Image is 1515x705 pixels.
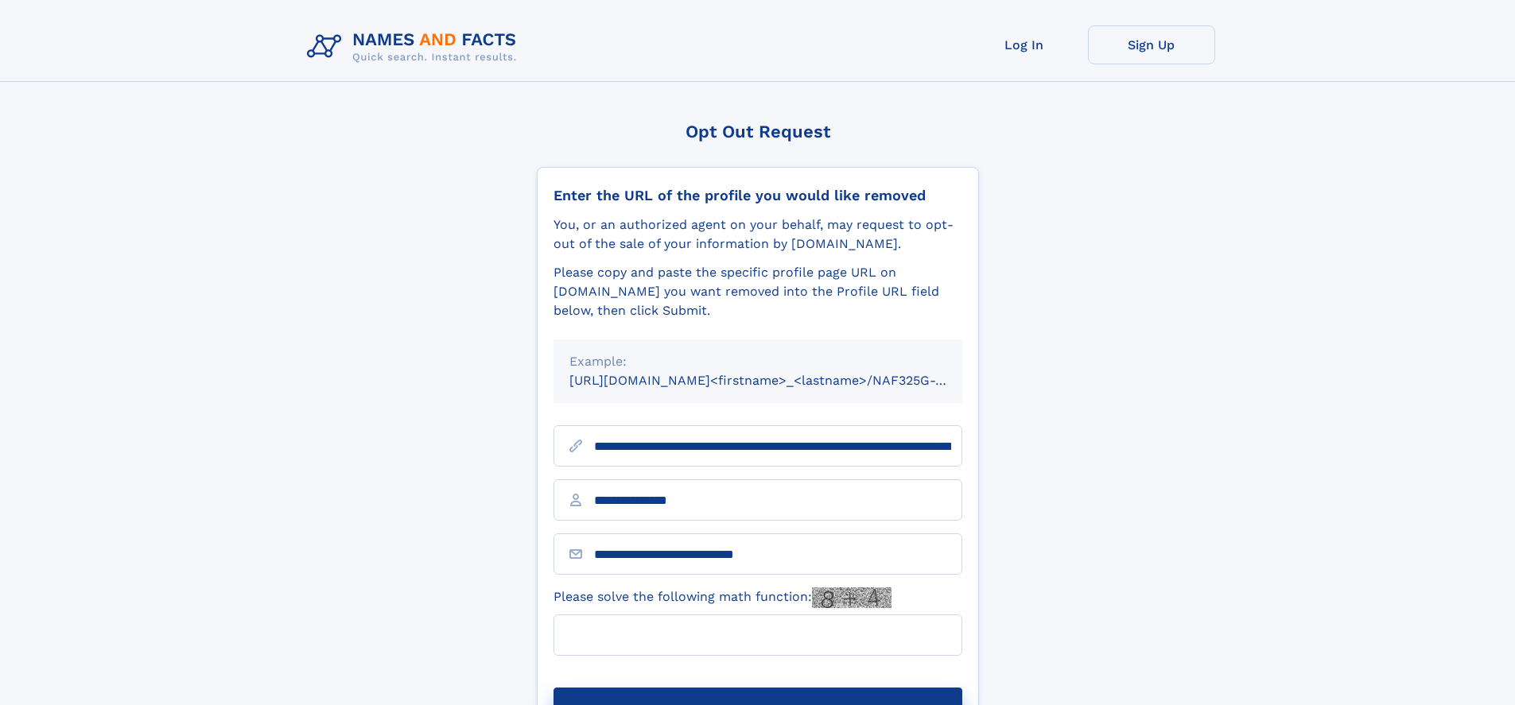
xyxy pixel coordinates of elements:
a: Sign Up [1088,25,1215,64]
small: [URL][DOMAIN_NAME]<firstname>_<lastname>/NAF325G-xxxxxxxx [569,373,993,388]
div: Example: [569,352,946,371]
div: Opt Out Request [537,122,979,141]
div: Enter the URL of the profile you would like removed [554,187,962,204]
img: Logo Names and Facts [301,25,530,68]
a: Log In [961,25,1088,64]
div: You, or an authorized agent on your behalf, may request to opt-out of the sale of your informatio... [554,215,962,254]
div: Please copy and paste the specific profile page URL on [DOMAIN_NAME] you want removed into the Pr... [554,263,962,320]
label: Please solve the following math function: [554,587,892,608]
